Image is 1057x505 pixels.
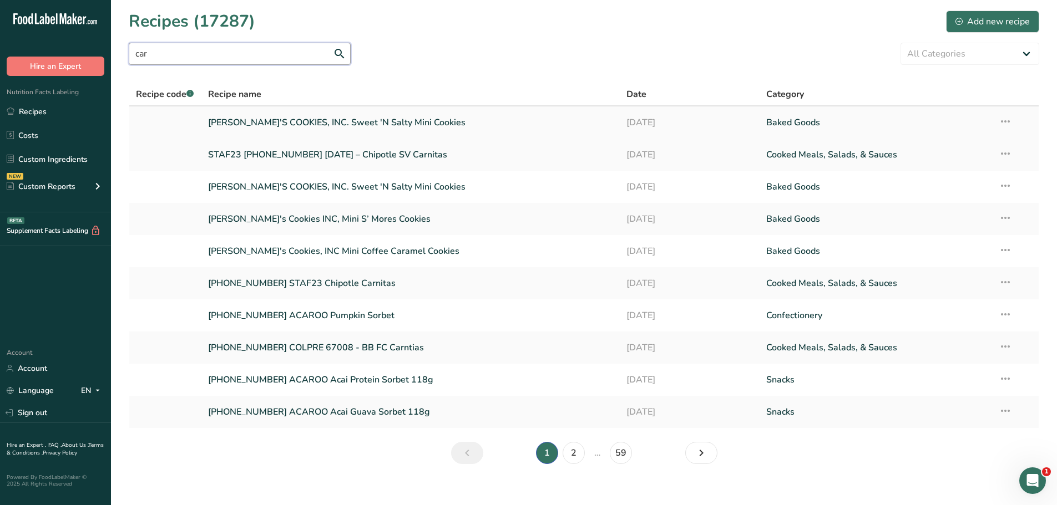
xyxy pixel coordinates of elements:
[766,175,985,198] a: Baked Goods
[626,336,753,359] a: [DATE]
[129,43,351,65] input: Search for recipe
[626,207,753,231] a: [DATE]
[7,441,46,449] a: Hire an Expert .
[626,143,753,166] a: [DATE]
[626,368,753,391] a: [DATE]
[766,111,985,134] a: Baked Goods
[208,400,614,424] a: [PHONE_NUMBER] ACAROO Acai Guava Sorbet 118g
[766,400,985,424] a: Snacks
[626,304,753,327] a: [DATE]
[62,441,88,449] a: About Us .
[766,143,985,166] a: Cooked Meals, Salads, & Sauces
[626,88,646,101] span: Date
[766,88,804,101] span: Category
[129,9,255,34] h1: Recipes (17287)
[7,57,104,76] button: Hire an Expert
[48,441,62,449] a: FAQ .
[81,384,104,397] div: EN
[43,449,77,457] a: Privacy Policy
[766,304,985,327] a: Confectionery
[208,368,614,391] a: [PHONE_NUMBER] ACAROO Acai Protein Sorbet 118g
[7,381,54,400] a: Language
[626,239,753,263] a: [DATE]
[685,442,717,464] a: Next page
[208,272,614,295] a: [PHONE_NUMBER] STAF23 Chipotle Carnitas
[610,442,632,464] a: Page 59.
[766,207,985,231] a: Baked Goods
[208,111,614,134] a: [PERSON_NAME]'S COOKIES, INC. Sweet 'N Salty Mini Cookies
[208,207,614,231] a: [PERSON_NAME]'s Cookies INC, Mini S’ Mores Cookies
[766,239,985,263] a: Baked Goods
[766,336,985,359] a: Cooked Meals, Salads, & Sauces
[7,181,75,192] div: Custom Reports
[563,442,585,464] a: Page 2.
[1019,467,1046,494] iframe: Intercom live chat
[626,175,753,198] a: [DATE]
[208,336,614,359] a: [PHONE_NUMBER] COLPRE 67008 - BB FC Carntias
[1042,467,1051,476] span: 1
[626,111,753,134] a: [DATE]
[626,272,753,295] a: [DATE]
[626,400,753,424] a: [DATE]
[451,442,483,464] a: Previous page
[946,11,1039,33] button: Add new recipe
[766,368,985,391] a: Snacks
[955,15,1030,28] div: Add new recipe
[208,239,614,263] a: [PERSON_NAME]'s Cookies, INC Mini Coffee Caramel Cookies
[208,304,614,327] a: [PHONE_NUMBER] ACAROO Pumpkin Sorbet
[7,173,23,180] div: NEW
[136,88,194,100] span: Recipe code
[766,272,985,295] a: Cooked Meals, Salads, & Sauces
[208,175,614,198] a: [PERSON_NAME]'S COOKIES, INC. Sweet 'N Salty Mini Cookies
[7,217,24,224] div: BETA
[7,441,104,457] a: Terms & Conditions .
[7,474,104,487] div: Powered By FoodLabelMaker © 2025 All Rights Reserved
[208,88,261,101] span: Recipe name
[208,143,614,166] a: STAF23 [PHONE_NUMBER] [DATE] – Chipotle SV Carnitas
